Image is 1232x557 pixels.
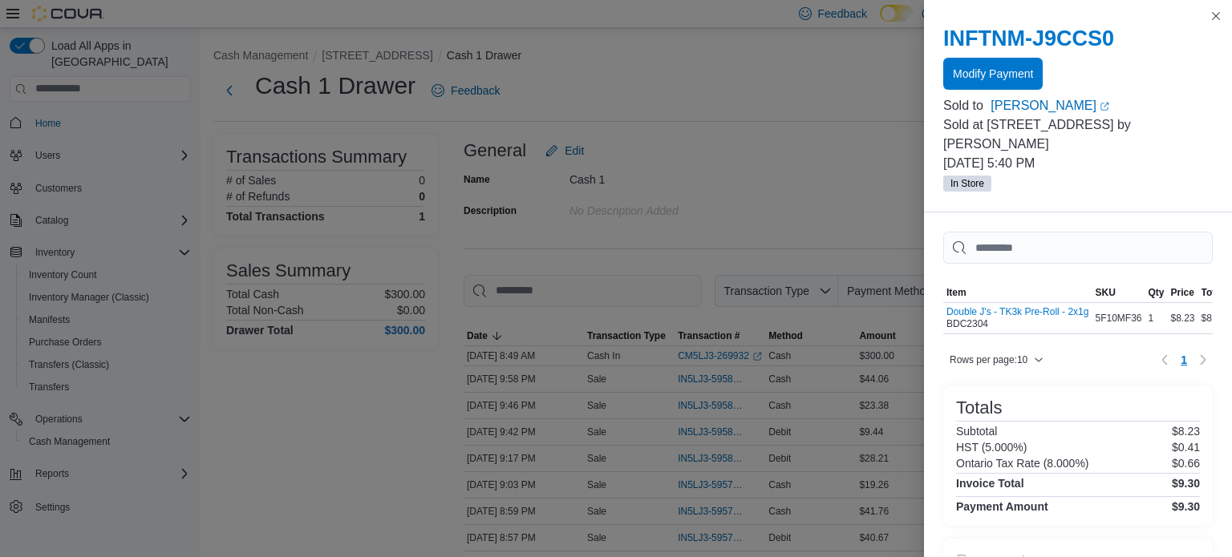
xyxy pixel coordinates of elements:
[1172,477,1200,490] h4: $9.30
[943,115,1213,154] p: Sold at [STREET_ADDRESS] by [PERSON_NAME]
[946,306,1088,330] div: BDC2304
[1172,500,1200,513] h4: $9.30
[950,353,1027,366] span: Rows per page : 10
[1202,286,1224,299] span: Total
[956,477,1024,490] h4: Invoice Total
[1155,350,1174,369] button: Previous page
[956,425,997,438] h6: Subtotal
[1172,441,1200,454] p: $0.41
[943,176,991,192] span: In Store
[943,232,1213,264] input: This is a search bar. As you type, the results lower in the page will automatically filter.
[1198,283,1229,302] button: Total
[950,176,984,191] span: In Store
[1095,312,1141,325] span: 5F10MF36
[1095,286,1115,299] span: SKU
[946,306,1088,317] button: Double J's - TK3k Pre-Roll - 2x1g
[943,350,1050,369] button: Rows per page:10
[1145,309,1168,328] div: 1
[1145,283,1168,302] button: Qty
[1092,283,1145,302] button: SKU
[1174,347,1193,373] button: Page 1 of 1
[956,398,1002,418] h3: Totals
[1100,102,1109,111] svg: External link
[1193,350,1213,369] button: Next page
[943,96,987,115] div: Sold to
[1168,283,1198,302] button: Price
[1171,286,1194,299] span: Price
[1172,425,1200,438] p: $8.23
[1198,309,1229,328] div: $8.23
[956,441,1027,454] h6: HST (5.000%)
[956,500,1048,513] h4: Payment Amount
[1155,347,1213,373] nav: Pagination for table: MemoryTable from EuiInMemoryTable
[1172,457,1200,470] p: $0.66
[943,283,1092,302] button: Item
[946,286,967,299] span: Item
[1206,6,1226,26] button: Close this dialog
[1149,286,1165,299] span: Qty
[1181,352,1187,368] span: 1
[943,26,1213,51] h2: INFTNM-J9CCS0
[953,66,1033,82] span: Modify Payment
[956,457,1089,470] h6: Ontario Tax Rate (8.000%)
[1168,309,1198,328] div: $8.23
[943,154,1213,173] p: [DATE] 5:40 PM
[943,58,1043,90] button: Modify Payment
[991,96,1213,115] a: [PERSON_NAME]External link
[1174,347,1193,373] ul: Pagination for table: MemoryTable from EuiInMemoryTable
